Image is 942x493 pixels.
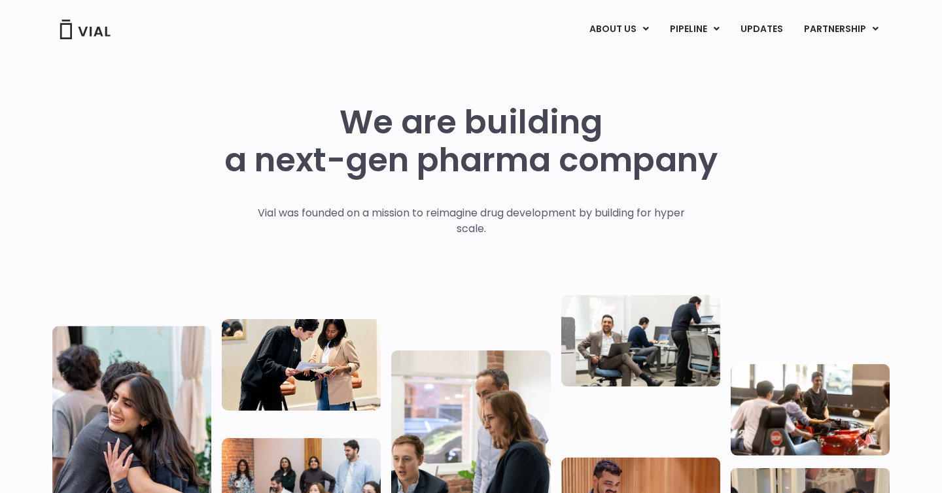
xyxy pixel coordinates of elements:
h1: We are building a next-gen pharma company [224,103,718,179]
img: Three people working in an office [561,295,720,386]
img: Two people looking at a paper talking. [222,319,381,411]
a: PIPELINEMenu Toggle [659,18,729,41]
a: PARTNERSHIPMenu Toggle [794,18,889,41]
a: UPDATES [730,18,793,41]
p: Vial was founded on a mission to reimagine drug development by building for hyper scale. [244,205,699,237]
img: Group of people playing whirlyball [731,364,890,455]
a: ABOUT USMenu Toggle [579,18,659,41]
img: Vial Logo [59,20,111,39]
